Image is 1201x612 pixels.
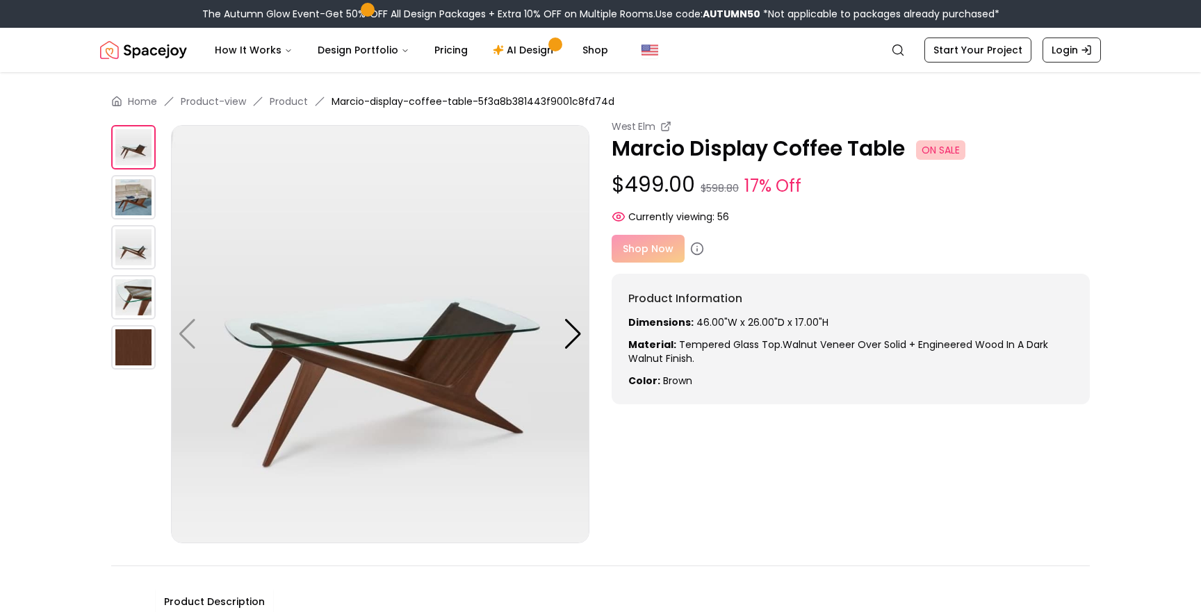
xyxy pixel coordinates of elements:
[128,94,157,108] a: Home
[924,38,1031,63] a: Start Your Project
[571,36,619,64] a: Shop
[628,315,1073,329] p: 46.00"W x 26.00"D x 17.00"H
[270,94,308,108] a: Product
[744,174,801,199] small: 17% Off
[100,36,187,64] a: Spacejoy
[482,36,569,64] a: AI Design
[171,125,589,543] img: https://storage.googleapis.com/spacejoy-main/assets/5f3a8b381443f9001c8fd74d/product_0_0020jl7nbk...
[1043,38,1101,63] a: Login
[111,125,156,169] img: https://storage.googleapis.com/spacejoy-main/assets/5f3a8b381443f9001c8fd74d/product_0_0020jl7nbk...
[663,374,692,388] span: brown
[111,275,156,320] img: https://storage.googleapis.com/spacejoy-main/assets/5f3a8b381443f9001c8fd74d/product_3_92mm50dk4i2e
[111,325,156,370] img: https://storage.googleapis.com/spacejoy-main/assets/5f3a8b381443f9001c8fd74d/product_0_calf2c8eog2b
[916,140,965,160] span: ON SALE
[204,36,619,64] nav: Main
[628,338,676,352] strong: Material:
[202,7,999,21] div: The Autumn Glow Event-Get 50% OFF All Design Packages + Extra 10% OFF on Multiple Rooms.
[111,225,156,270] img: https://storage.googleapis.com/spacejoy-main/assets/5f3a8b381443f9001c8fd74d/product_2_91jp0c305on
[204,36,304,64] button: How It Works
[332,94,614,108] span: Marcio-display-coffee-table-5f3a8b381443f9001c8fd74d
[612,119,655,133] small: West Elm
[307,36,420,64] button: Design Portfolio
[642,42,658,58] img: United States
[628,338,1048,365] span: Tempered glass top.Walnut veneer over solid + engineered wood in a Dark Walnut finish.
[628,210,714,224] span: Currently viewing:
[100,36,187,64] img: Spacejoy Logo
[717,210,729,224] span: 56
[100,28,1101,72] nav: Global
[760,7,999,21] span: *Not applicable to packages already purchased*
[612,136,1090,161] p: Marcio Display Coffee Table
[111,175,156,220] img: https://storage.googleapis.com/spacejoy-main/assets/5f3a8b381443f9001c8fd74d/product_1_jnamh279297
[628,374,660,388] strong: Color:
[423,36,479,64] a: Pricing
[181,94,246,108] a: Product-view
[703,7,760,21] b: AUTUMN50
[701,181,739,195] small: $598.80
[111,94,1090,108] nav: breadcrumb
[628,315,694,329] strong: Dimensions:
[655,7,760,21] span: Use code:
[612,172,1090,199] p: $499.00
[628,290,1073,307] h6: Product Information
